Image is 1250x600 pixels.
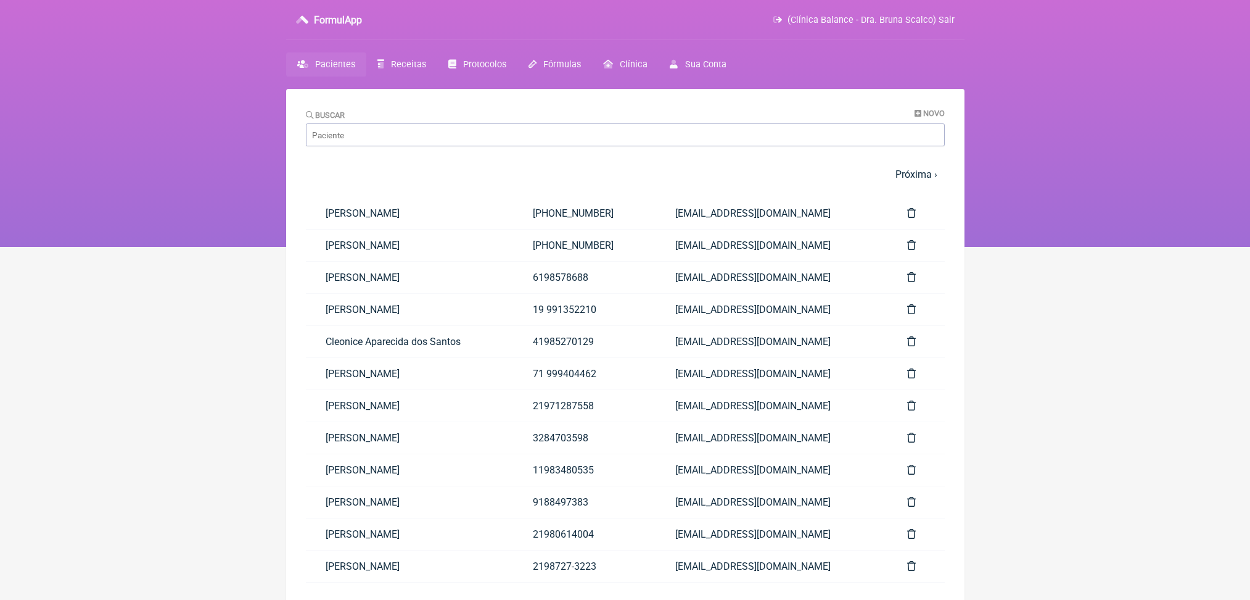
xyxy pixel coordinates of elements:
a: [PERSON_NAME] [306,422,513,454]
span: Protocolos [463,59,506,70]
a: Pacientes [286,52,366,77]
a: 71 999404462 [513,358,656,390]
span: Sua Conta [685,59,726,70]
a: Cleonice Aparecida dos Santos [306,326,513,357]
a: [EMAIL_ADDRESS][DOMAIN_NAME] [656,454,887,486]
a: [PHONE_NUMBER] [513,198,656,229]
nav: pager [306,161,945,188]
a: Sua Conta [659,52,737,77]
a: [EMAIL_ADDRESS][DOMAIN_NAME] [656,358,887,390]
a: [PERSON_NAME] [306,551,513,582]
span: Fórmulas [543,59,581,70]
a: [EMAIL_ADDRESS][DOMAIN_NAME] [656,551,887,582]
a: [PERSON_NAME] [306,486,513,518]
a: [EMAIL_ADDRESS][DOMAIN_NAME] [656,422,887,454]
a: 21971287558 [513,390,656,422]
a: Novo [915,109,945,118]
a: 19 991352210 [513,294,656,325]
a: [PERSON_NAME] [306,294,513,325]
a: [EMAIL_ADDRESS][DOMAIN_NAME] [656,198,887,229]
a: [EMAIL_ADDRESS][DOMAIN_NAME] [656,262,887,293]
a: Protocolos [437,52,517,77]
a: [PERSON_NAME] [306,390,513,422]
span: (Clínica Balance - Dra. Bruna Scalco) Sair [787,15,955,25]
a: [PHONE_NUMBER] [513,230,656,261]
a: [EMAIL_ADDRESS][DOMAIN_NAME] [656,294,887,325]
a: [PERSON_NAME] [306,198,513,229]
span: Clínica [620,59,648,70]
span: Novo [923,109,945,118]
a: Receitas [366,52,437,77]
a: [EMAIL_ADDRESS][DOMAIN_NAME] [656,326,887,357]
span: Pacientes [315,59,355,70]
a: 9188497383 [513,486,656,518]
a: [PERSON_NAME] [306,262,513,293]
label: Buscar [306,110,345,120]
a: [EMAIL_ADDRESS][DOMAIN_NAME] [656,519,887,550]
a: [EMAIL_ADDRESS][DOMAIN_NAME] [656,230,887,261]
a: [PERSON_NAME] [306,358,513,390]
a: Próxima › [895,169,937,180]
a: [EMAIL_ADDRESS][DOMAIN_NAME] [656,486,887,518]
a: [PERSON_NAME] [306,519,513,550]
a: 41985270129 [513,326,656,357]
a: Clínica [592,52,659,77]
input: Paciente [306,123,945,146]
a: 6198578688 [513,262,656,293]
h3: FormulApp [314,14,362,26]
span: Receitas [391,59,426,70]
a: 3284703598 [513,422,656,454]
a: [PERSON_NAME] [306,230,513,261]
a: (Clínica Balance - Dra. Bruna Scalco) Sair [773,15,954,25]
a: 11983480535 [513,454,656,486]
a: Fórmulas [517,52,592,77]
a: [PERSON_NAME] [306,454,513,486]
a: [EMAIL_ADDRESS][DOMAIN_NAME] [656,390,887,422]
a: 2198727-3223 [513,551,656,582]
a: 21980614004 [513,519,656,550]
